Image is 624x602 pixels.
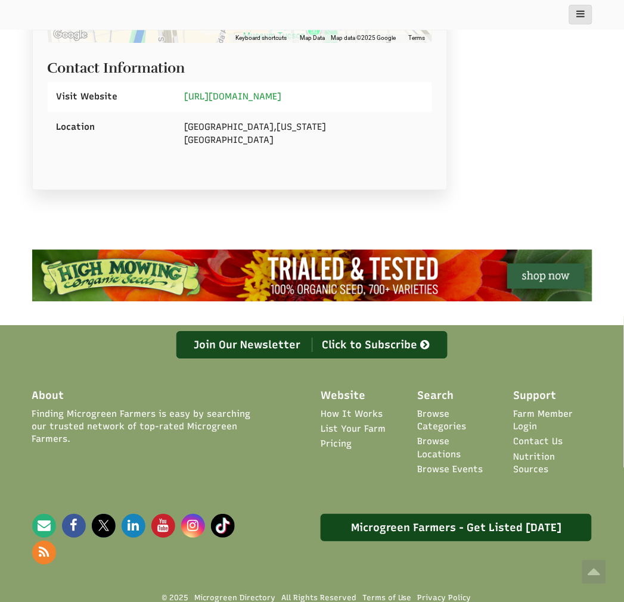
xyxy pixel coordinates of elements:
img: High [32,249,592,301]
div: , [GEOGRAPHIC_DATA] [176,112,432,155]
div: Click to Subscribe [312,338,442,352]
span: Website [321,388,365,404]
a: Farm Member Login [514,408,592,433]
img: Microgreen Directory Tiktok [211,514,235,538]
a: List Your Farm [321,423,386,435]
span: Map data ©2025 Google [331,34,396,42]
a: Terms (opens in new tab) [409,34,426,42]
a: Contact Us [514,435,563,448]
a: Browse Locations [417,435,496,461]
span: Support [514,388,557,404]
button: main_menu [569,5,592,24]
button: Map Data [300,34,325,42]
span: Search [417,388,454,404]
a: How It Works [321,408,383,420]
h2: Contact Information [48,54,433,76]
a: [URL][DOMAIN_NAME] [185,91,282,102]
div: Join Our Newsletter [183,338,312,352]
span: [GEOGRAPHIC_DATA] [185,121,274,132]
a: Browse Events [417,463,483,476]
a: Browse Categories [417,408,496,433]
a: Join Our Newsletter Click to Subscribe [176,331,448,358]
img: Microgreen Directory X [92,514,116,538]
button: Keyboard shortcuts [235,34,287,42]
img: Google [51,27,90,42]
div: Visit Website [48,82,176,112]
div: Location [48,112,176,142]
span: About [32,388,64,404]
span: [US_STATE] [277,121,327,132]
a: Nutrition Sources [514,451,592,476]
a: Pricing [321,438,352,450]
a: Open this area in Google Maps (opens a new window) [51,27,90,42]
span: Finding Microgreen Farmers is easy by searching our trusted network of top-rated Microgreen Farmers. [32,408,255,446]
a: Microgreen Farmers - Get Listed [DATE] [321,514,592,541]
